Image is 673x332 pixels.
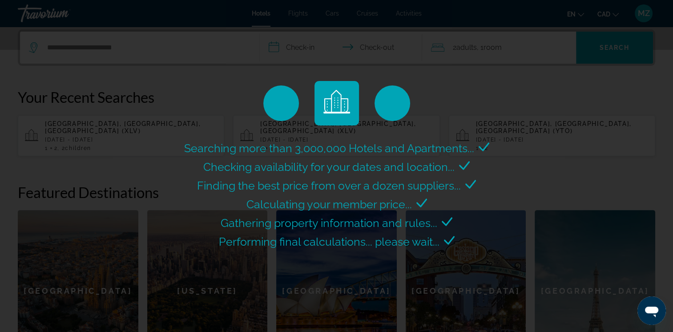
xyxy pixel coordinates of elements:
[221,216,437,230] span: Gathering property information and rules...
[184,142,474,155] span: Searching more than 3,000,000 Hotels and Apartments...
[203,160,455,174] span: Checking availability for your dates and location...
[637,296,666,325] iframe: Button to launch messaging window
[246,198,412,211] span: Calculating your member price...
[197,179,461,192] span: Finding the best price from over a dozen suppliers...
[219,235,439,248] span: Performing final calculations... please wait...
